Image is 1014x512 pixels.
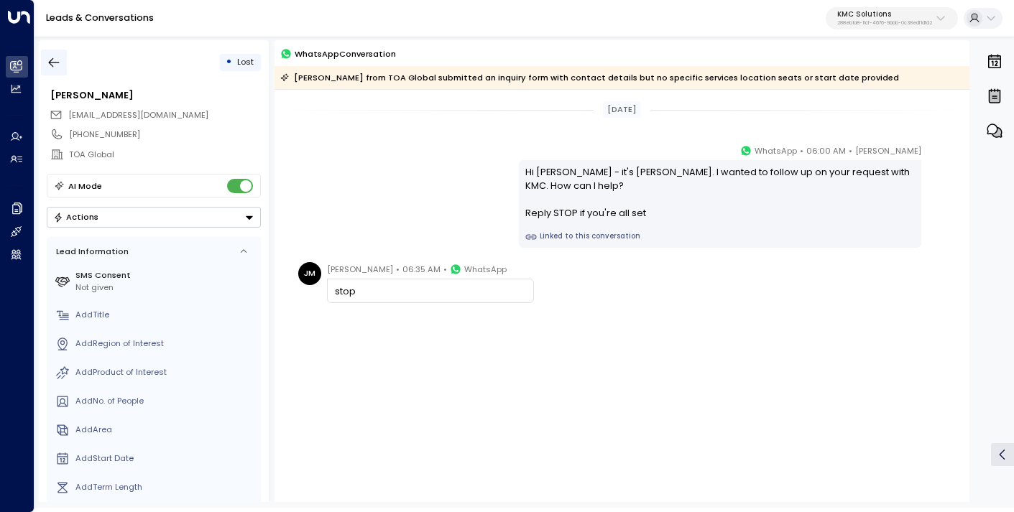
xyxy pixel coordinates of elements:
[927,144,950,167] img: 4_headshot.jpg
[837,10,932,19] p: KMC Solutions
[75,452,256,465] div: AddStart Date
[464,262,507,276] span: WhatsApp
[298,262,321,285] div: JM
[826,7,958,30] button: KMC Solutions288eb1a8-11cf-4676-9bbb-0c38edf1dfd2
[806,144,846,158] span: 06:00 AM
[295,47,396,60] span: WhatsApp Conversation
[69,129,260,141] div: [PHONE_NUMBER]
[68,179,102,193] div: AI Mode
[755,144,797,158] span: WhatsApp
[53,212,98,222] div: Actions
[837,20,932,26] p: 288eb1a8-11cf-4676-9bbb-0c38edf1dfd2
[800,144,803,158] span: •
[75,269,256,281] label: SMS Consent
[46,11,154,24] a: Leads & Conversations
[443,262,447,276] span: •
[68,109,208,121] span: jessmariano014@gmail.com
[75,338,256,350] div: AddRegion of Interest
[280,70,899,85] div: [PERSON_NAME] from TOA Global submitted an inquiry form with contact details but no specific serv...
[226,52,232,73] div: •
[335,284,527,298] div: stop
[396,262,400,276] span: •
[52,246,129,258] div: Lead Information
[75,366,256,378] div: AddProduct of Interest
[69,149,260,161] div: TOA Global
[75,281,256,294] div: Not given
[849,144,852,158] span: •
[525,165,914,220] div: Hi [PERSON_NAME] - it's [PERSON_NAME]. I wanted to follow up on your request with KMC. How can I ...
[75,395,256,407] div: AddNo. of People
[68,109,208,121] span: [EMAIL_ADDRESS][DOMAIN_NAME]
[47,207,261,228] button: Actions
[75,309,256,321] div: AddTitle
[402,262,441,276] span: 06:35 AM
[603,101,642,118] div: [DATE]
[327,262,393,276] span: [PERSON_NAME]
[75,424,256,436] div: AddArea
[47,207,261,228] div: Button group with a nested menu
[50,88,260,102] div: [PERSON_NAME]
[525,231,914,243] a: Linked to this conversation
[237,56,254,68] span: Lost
[75,481,256,493] div: AddTerm Length
[855,144,921,158] span: [PERSON_NAME]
